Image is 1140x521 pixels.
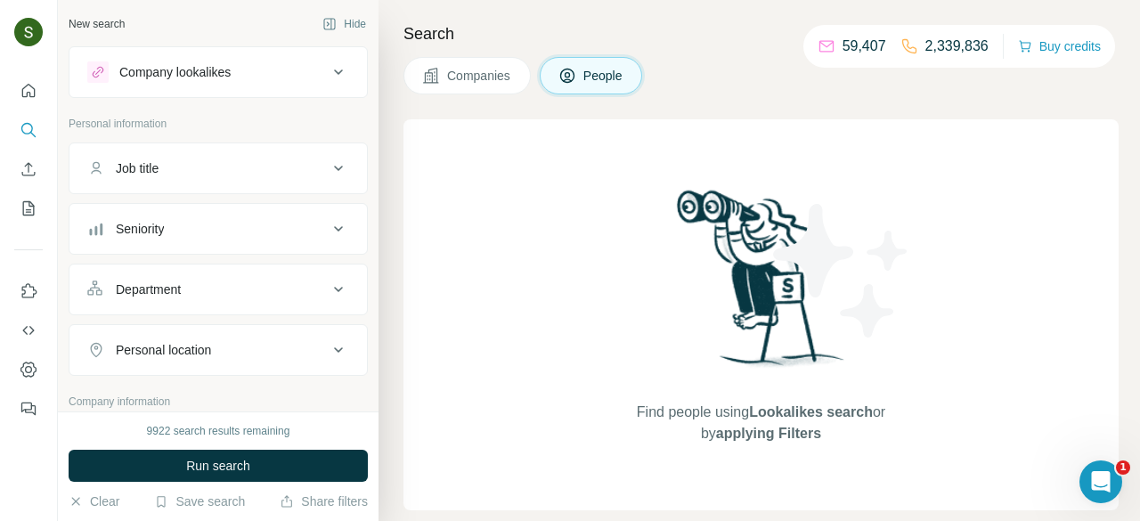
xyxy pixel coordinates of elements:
button: Quick start [14,75,43,107]
span: Run search [186,457,250,475]
img: Surfe Illustration - Woman searching with binoculars [669,185,854,384]
p: 2,339,836 [925,36,989,57]
button: Seniority [69,208,367,250]
div: 9922 search results remaining [147,423,290,439]
p: Personal information [69,116,368,132]
div: Seniority [116,220,164,238]
img: Avatar [14,18,43,46]
iframe: Intercom live chat [1079,460,1122,503]
h4: Search [403,21,1119,46]
img: Surfe Illustration - Stars [761,191,922,351]
button: Enrich CSV [14,153,43,185]
button: Clear [69,493,119,510]
button: Hide [310,11,379,37]
div: New search [69,16,125,32]
button: Dashboard [14,354,43,386]
button: Run search [69,450,368,482]
button: Personal location [69,329,367,371]
span: Find people using or by [618,402,903,444]
button: Share filters [280,493,368,510]
span: 1 [1116,460,1130,475]
button: Feedback [14,393,43,425]
div: Department [116,281,181,298]
p: Company information [69,394,368,410]
button: Search [14,114,43,146]
button: Company lookalikes [69,51,367,94]
p: 59,407 [843,36,886,57]
span: Lookalikes search [749,404,873,419]
button: Use Surfe API [14,314,43,346]
div: Personal location [116,341,211,359]
span: Companies [447,67,512,85]
div: Job title [116,159,159,177]
div: Company lookalikes [119,63,231,81]
button: Save search [154,493,245,510]
button: Buy credits [1018,34,1101,59]
button: Job title [69,147,367,190]
button: My lists [14,192,43,224]
button: Use Surfe on LinkedIn [14,275,43,307]
button: Department [69,268,367,311]
span: applying Filters [716,426,821,441]
span: People [583,67,624,85]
